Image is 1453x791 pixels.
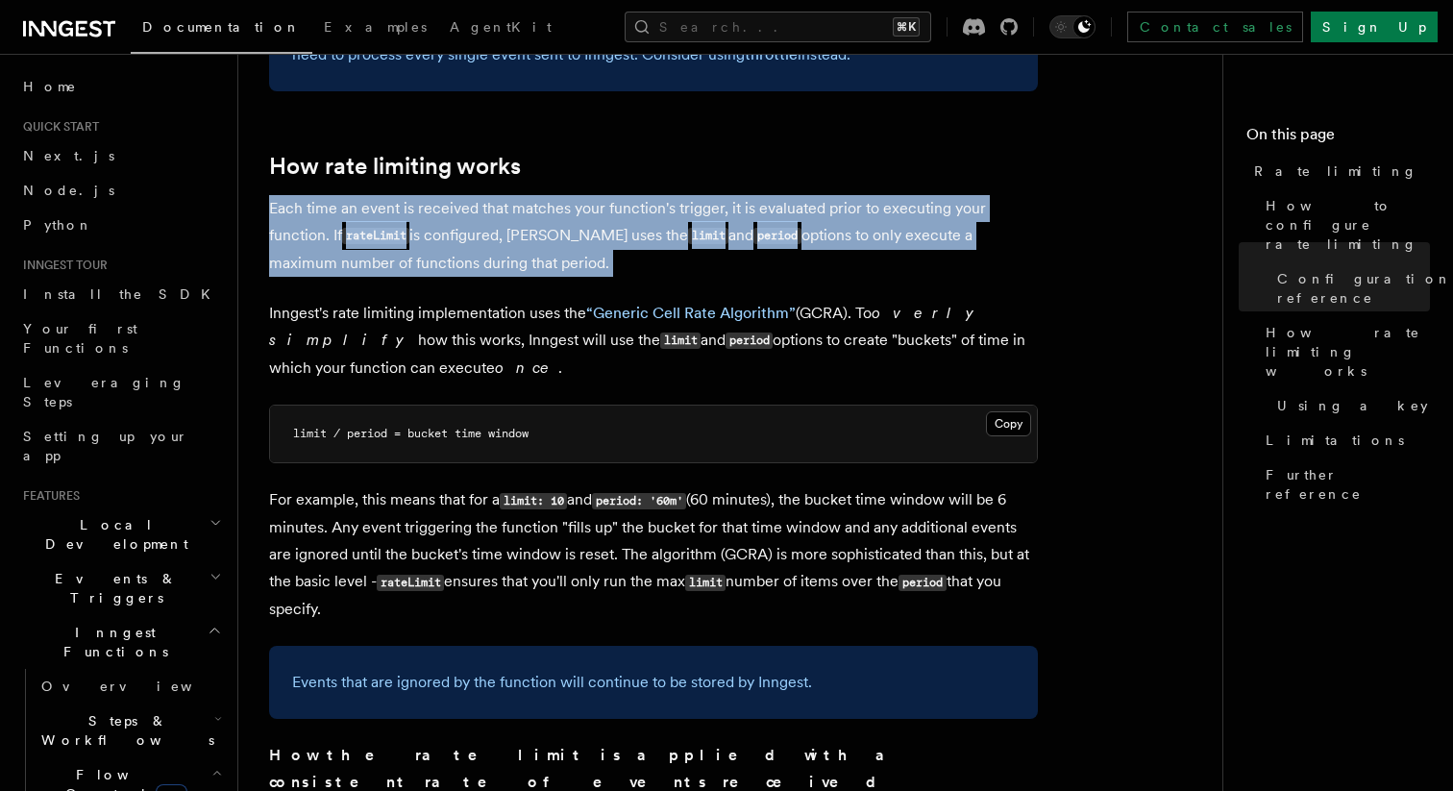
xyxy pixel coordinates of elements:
[23,321,137,356] span: Your first Functions
[342,228,409,244] code: rateLimit
[34,669,226,704] a: Overview
[625,12,931,42] button: Search...⌘K
[1127,12,1303,42] a: Contact sales
[660,333,701,349] code: limit
[893,17,920,37] kbd: ⌘K
[1246,123,1430,154] h4: On this page
[23,77,77,96] span: Home
[269,195,1038,277] p: Each time an event is received that matches your function's trigger, it is evaluated prior to exe...
[292,669,1015,696] p: Events that are ignored by the function will continue to be stored by Inngest.
[15,277,226,311] a: Install the SDK
[15,208,226,242] a: Python
[1266,465,1430,504] span: Further reference
[592,493,686,509] code: period: '60m'
[15,569,209,607] span: Events & Triggers
[23,286,222,302] span: Install the SDK
[23,183,114,198] span: Node.js
[15,69,226,104] a: Home
[324,19,427,35] span: Examples
[15,173,226,208] a: Node.js
[131,6,312,54] a: Documentation
[986,411,1031,436] button: Copy
[15,419,226,473] a: Setting up your app
[269,486,1038,623] p: For example, this means that for a and (60 minutes), the bucket time window will be 6 minutes. An...
[15,258,108,273] span: Inngest tour
[1277,396,1428,415] span: Using a key
[15,119,99,135] span: Quick start
[1258,315,1430,388] a: How rate limiting works
[34,704,226,757] button: Steps & Workflows
[15,561,226,615] button: Events & Triggers
[1266,323,1430,381] span: How rate limiting works
[34,711,214,750] span: Steps & Workflows
[1246,154,1430,188] a: Rate limiting
[23,375,185,409] span: Leveraging Steps
[15,138,226,173] a: Next.js
[269,153,521,180] a: How rate limiting works
[438,6,563,52] a: AgentKit
[15,365,226,419] a: Leveraging Steps
[1311,12,1438,42] a: Sign Up
[15,615,226,669] button: Inngest Functions
[1258,423,1430,457] a: Limitations
[1266,431,1404,450] span: Limitations
[495,358,558,377] em: once
[1049,15,1096,38] button: Toggle dark mode
[1277,269,1452,308] span: Configuration reference
[293,427,529,440] code: limit / period = bucket time window
[269,300,1038,382] p: Inngest's rate limiting implementation uses the (GCRA). To how this works, Inngest will use the a...
[15,311,226,365] a: Your first Functions
[23,148,114,163] span: Next.js
[23,217,93,233] span: Python
[15,515,209,554] span: Local Development
[312,6,438,52] a: Examples
[15,488,80,504] span: Features
[1269,388,1430,423] a: Using a key
[377,575,444,591] code: rateLimit
[23,429,188,463] span: Setting up your app
[142,19,301,35] span: Documentation
[1266,196,1430,254] span: How to configure rate limiting
[586,304,796,322] a: “Generic Cell Rate Algorithm”
[1254,161,1417,181] span: Rate limiting
[726,333,773,349] code: period
[269,304,988,349] em: overly simplify
[269,746,907,791] strong: How the rate limit is applied with a consistent rate of events received
[15,623,208,661] span: Inngest Functions
[1258,457,1430,511] a: Further reference
[1269,261,1430,315] a: Configuration reference
[15,507,226,561] button: Local Development
[685,575,726,591] code: limit
[500,493,567,509] code: limit: 10
[1258,188,1430,261] a: How to configure rate limiting
[41,679,239,694] span: Overview
[688,228,728,244] code: limit
[745,45,798,63] a: throttle
[450,19,552,35] span: AgentKit
[753,228,800,244] code: period
[899,575,946,591] code: period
